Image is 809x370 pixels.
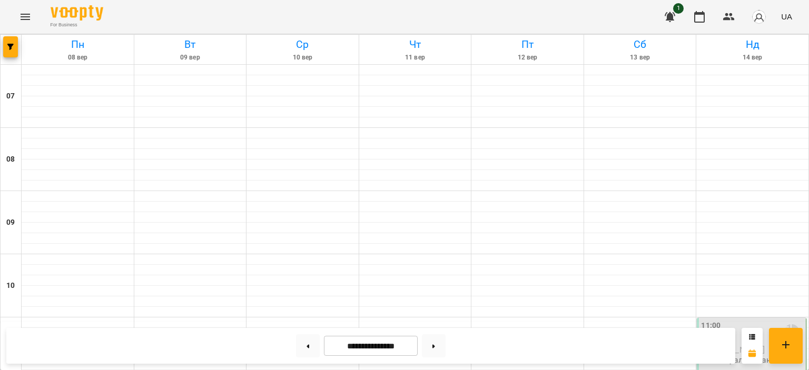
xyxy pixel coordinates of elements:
h6: 08 вер [23,53,132,63]
h6: Чт [361,36,470,53]
h6: 10 [6,280,15,292]
h6: 12 вер [473,53,582,63]
h6: 09 [6,217,15,228]
h6: 08 [6,154,15,165]
h6: 13 вер [586,53,695,63]
h6: 09 вер [136,53,245,63]
span: For Business [51,22,103,28]
h6: Вт [136,36,245,53]
img: Voopty Logo [51,5,103,21]
h6: Нд [698,36,807,53]
h6: 14 вер [698,53,807,63]
img: avatar_s.png [752,9,766,24]
h6: 10 вер [248,53,357,63]
label: 11:00 [701,320,721,332]
h6: Сб [586,36,695,53]
h6: 07 [6,91,15,102]
h6: Ср [248,36,357,53]
span: 1 [673,3,684,14]
span: UA [781,11,792,22]
h6: Пн [23,36,132,53]
h6: 11 вер [361,53,470,63]
button: Menu [13,4,38,29]
h6: Пт [473,36,582,53]
button: UA [777,7,796,26]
